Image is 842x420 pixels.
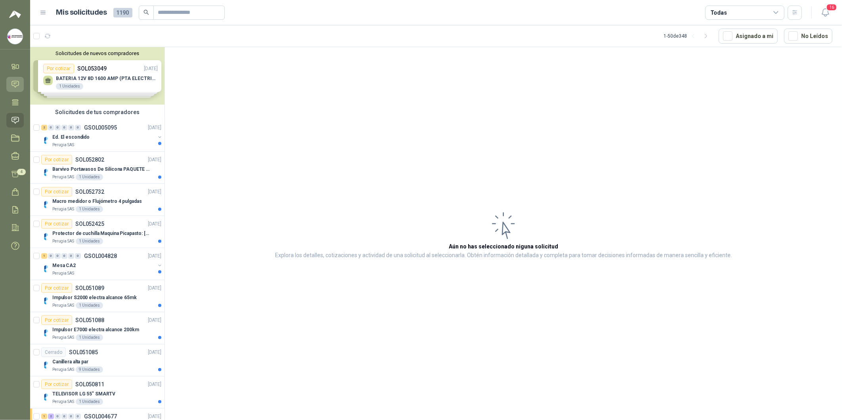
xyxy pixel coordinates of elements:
img: Logo peakr [9,10,21,19]
div: Por cotizar [41,315,72,325]
p: Barvivo Portavasos De Silicona PAQUETE 6 Unidades Negro Con Soporte Antideslizantes [52,166,151,173]
p: [DATE] [148,188,161,196]
div: 0 [55,253,61,259]
p: Perugia SAS [52,399,74,405]
p: Perugia SAS [52,206,74,212]
img: Company Logo [41,136,51,145]
div: Cerrado [41,347,66,357]
p: GSOL005095 [84,125,117,130]
img: Company Logo [41,264,51,273]
h3: Aún no has seleccionado niguna solicitud [449,242,558,251]
button: 16 [818,6,832,20]
span: 16 [826,4,837,11]
a: Por cotizarSOL052802[DATE] Company LogoBarvivo Portavasos De Silicona PAQUETE 6 Unidades Negro Co... [30,152,165,184]
p: SOL051085 [69,349,98,355]
div: 0 [55,125,61,130]
div: 0 [75,253,81,259]
button: No Leídos [784,29,832,44]
a: 4 [6,167,24,181]
p: Impulsor E7000 electra alcance 200km [52,326,139,334]
div: Solicitudes de nuevos compradoresPor cotizarSOL053049[DATE] BATERIA 12V 8D 1600 AMP (PTA ELECTRIC... [30,47,165,105]
p: SOL052425 [75,221,104,227]
img: Company Logo [41,360,51,370]
div: Por cotizar [41,155,72,164]
p: Explora los detalles, cotizaciones y actividad de una solicitud al seleccionarla. Obtén informaci... [275,251,732,260]
p: SOL052732 [75,189,104,195]
div: 0 [68,125,74,130]
div: 0 [68,414,74,419]
div: 1 [41,414,47,419]
p: Perugia SAS [52,238,74,244]
p: Canillera alta par [52,358,88,366]
div: 0 [61,125,67,130]
p: [DATE] [148,156,161,164]
div: 0 [61,414,67,419]
p: Ed. El escondido [52,134,90,141]
p: Impulsor S2000 electra alcance 65mk [52,294,137,302]
p: Perugia SAS [52,334,74,341]
a: Por cotizarSOL052732[DATE] Company LogoMacro medidor o Flujómetro 4 pulgadasPerugia SAS1 Unidades [30,184,165,216]
div: Solicitudes de tus compradores [30,105,165,120]
p: Perugia SAS [52,142,74,148]
div: 0 [48,253,54,259]
h1: Mis solicitudes [56,7,107,18]
p: Protector de cuchilla Maquina Picapasto: [PERSON_NAME]. P9MR. Serie: 2973 [52,230,151,237]
div: Por cotizar [41,187,72,197]
p: SOL050811 [75,382,104,387]
p: [DATE] [148,317,161,324]
p: GSOL004828 [84,253,117,259]
img: Company Logo [41,168,51,177]
span: 1190 [113,8,132,17]
div: 2 [41,125,47,130]
div: 2 [48,414,54,419]
p: Mesa CA2 [52,262,76,269]
div: 1 Unidades [76,238,103,244]
p: [DATE] [148,284,161,292]
p: SOL051089 [75,285,104,291]
div: 1 Unidades [76,399,103,405]
div: 0 [61,253,67,259]
p: SOL051088 [75,317,104,323]
div: Todas [710,8,727,17]
span: search [144,10,149,15]
div: 1 Unidades [76,174,103,180]
div: 0 [55,414,61,419]
div: 0 [68,253,74,259]
img: Company Logo [41,392,51,402]
p: TELEVISOR LG 55" SMARTV [52,390,115,398]
div: 1 - 50 de 348 [664,30,712,42]
p: [DATE] [148,349,161,356]
img: Company Logo [41,232,51,241]
a: 2 0 0 0 0 0 GSOL005095[DATE] Company LogoEd. El escondidoPerugia SAS [41,123,163,148]
div: 1 Unidades [76,206,103,212]
button: Solicitudes de nuevos compradores [33,50,161,56]
div: Por cotizar [41,219,72,229]
img: Company Logo [41,200,51,209]
p: [DATE] [148,252,161,260]
a: CerradoSOL051085[DATE] Company LogoCanillera alta parPerugia SAS9 Unidades [30,344,165,376]
div: 0 [75,414,81,419]
p: [DATE] [148,220,161,228]
div: 1 [41,253,47,259]
img: Company Logo [41,296,51,305]
div: 0 [48,125,54,130]
p: Perugia SAS [52,270,74,277]
img: Company Logo [8,29,23,44]
p: Macro medidor o Flujómetro 4 pulgadas [52,198,142,205]
div: 0 [75,125,81,130]
span: 4 [17,169,26,175]
p: GSOL004677 [84,414,117,419]
div: 1 Unidades [76,302,103,309]
a: Por cotizarSOL052425[DATE] Company LogoProtector de cuchilla Maquina Picapasto: [PERSON_NAME]. P9... [30,216,165,248]
p: Perugia SAS [52,302,74,309]
p: [DATE] [148,124,161,132]
a: Por cotizarSOL050811[DATE] Company LogoTELEVISOR LG 55" SMARTVPerugia SAS1 Unidades [30,376,165,409]
p: Perugia SAS [52,174,74,180]
img: Company Logo [41,328,51,338]
button: Asignado a mi [719,29,778,44]
a: Por cotizarSOL051088[DATE] Company LogoImpulsor E7000 electra alcance 200kmPerugia SAS1 Unidades [30,312,165,344]
div: Por cotizar [41,283,72,293]
p: Perugia SAS [52,367,74,373]
div: 9 Unidades [76,367,103,373]
p: SOL052802 [75,157,104,162]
